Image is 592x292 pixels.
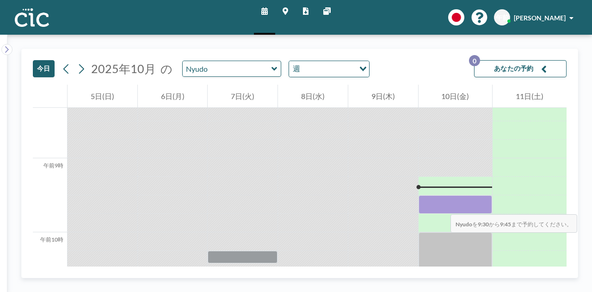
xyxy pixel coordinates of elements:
[293,64,300,73] font: 週
[91,92,114,100] font: 5日(日)
[183,61,271,76] input: Nyudo
[441,92,469,100] font: 10日(金)
[473,57,476,65] font: 0
[516,92,543,100] font: 11日(土)
[303,63,354,75] input: オプションを検索
[494,64,534,72] font: あなたの予約
[474,60,567,77] button: あなたの予約0
[40,236,63,243] font: 午前10時
[371,92,395,100] font: 9日(木)
[161,92,185,100] font: 6日(月)
[37,64,50,72] font: 今日
[160,62,173,75] font: の
[289,61,369,77] div: オプションを検索
[514,14,566,22] font: [PERSON_NAME]
[231,92,254,100] font: 7日(火)
[478,221,489,228] b: 9:30
[456,221,472,228] b: Nyudo
[301,92,325,100] font: 8日(水)
[33,60,55,77] button: 今日
[500,221,511,228] b: 9:45
[496,13,509,21] font: 午前
[43,162,63,169] font: 午前9時
[91,62,156,75] font: 2025年10月
[15,8,49,27] img: 組織ロゴ
[450,214,577,233] span: を から まで予約してください。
